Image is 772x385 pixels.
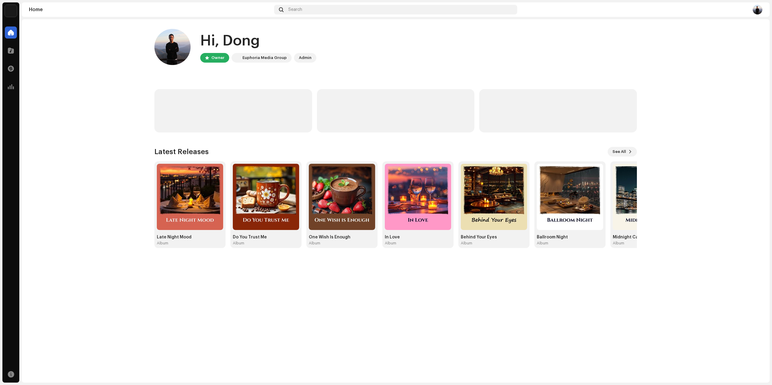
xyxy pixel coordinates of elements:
div: Hi, Dong [200,31,316,51]
div: Home [29,7,272,12]
img: ad646c90-6742-4e8d-8477-bf4741678b27 [753,5,762,14]
img: 8b4b494b-6975-43f2-ad51-1e97fd3b2aab [157,164,223,230]
img: 0fd70e78-89c4-48eb-b7d3-acb40abfed32 [613,164,679,230]
div: Album [157,241,168,246]
span: See All [612,146,626,158]
div: Album [613,241,624,246]
div: Owner [211,54,224,61]
div: Admin [299,54,312,61]
img: cca1a7c9-62f3-4dea-a187-37200c4106d9 [461,164,527,230]
div: Album [233,241,244,246]
div: Ballroom Night [537,235,603,240]
img: de0d2825-999c-4937-b35a-9adca56ee094 [5,5,17,17]
div: Album [461,241,472,246]
div: In Love [385,235,451,240]
span: Search [288,7,302,12]
img: 30fcbd26-487a-43d6-b23f-d1fb64d7ef07 [309,164,375,230]
div: Euphoria Media Group [242,54,287,61]
div: Midnight Call [613,235,679,240]
div: One Wish Is Enough [309,235,375,240]
h3: Latest Releases [154,147,209,157]
img: 43ba6365-8e9c-41c1-93d3-1888b9371c0b [385,164,451,230]
button: See All [608,147,637,157]
img: e54c75cf-3989-4538-bd95-f04f7ab79ed6 [233,164,299,230]
div: Do You Trust Me [233,235,299,240]
img: de0d2825-999c-4937-b35a-9adca56ee094 [233,54,240,61]
img: 8baa734f-58f6-48e1-8dbe-721bd9edba1b [537,164,603,230]
div: Late Night Mood [157,235,223,240]
div: Behind Your Eyes [461,235,527,240]
div: Album [309,241,320,246]
img: ad646c90-6742-4e8d-8477-bf4741678b27 [154,29,191,65]
div: Album [537,241,548,246]
div: Album [385,241,396,246]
